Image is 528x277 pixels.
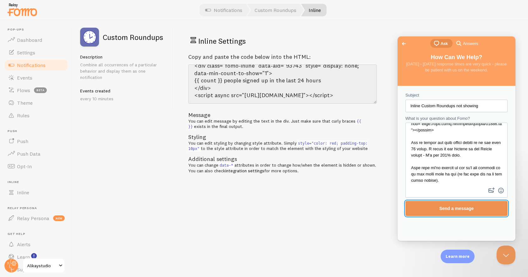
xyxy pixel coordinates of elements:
[4,46,69,59] a: Settings
[188,53,311,60] label: Copy and paste the code below into the HTML:
[17,254,30,260] span: Learn
[23,258,65,273] a: Alikaystudio
[4,34,69,46] a: Dashboard
[58,3,65,10] span: search-medium
[4,84,69,97] a: Flows beta
[4,238,69,251] a: Alerts
[17,241,30,247] span: Alerts
[188,141,368,152] code: style="color: red; padding-top: 10px"
[8,56,21,61] span: Subject
[8,129,69,133] span: Push
[446,253,470,259] p: Learn more
[218,163,234,168] code: data-*
[8,80,72,84] span: What is your question about Fomo?
[17,49,35,56] span: Settings
[4,251,69,263] a: Learn
[225,168,264,174] a: integration settings
[17,87,30,93] span: Flows
[80,96,165,102] p: every 10 minutes
[42,169,76,175] span: Send a message
[80,62,165,80] p: Combine all occurrences of a particular behavior and display them as one notification
[31,253,37,259] svg: <p>Watch New Feature Tutorials!</p>
[8,232,69,236] span: Get Help
[35,3,43,11] span: chat-square
[53,215,65,221] span: new
[188,64,377,104] textarea: <div class="fomo-inline" data-aid="93743" style="display: none;" data-min-count-to-show="1"> {{ c...
[4,135,69,147] a: Push
[17,100,33,106] span: Theme
[17,37,42,43] span: Dashboard
[4,212,69,224] a: Relay Persona new
[17,163,32,169] span: Opt-In
[188,133,377,141] h3: Styling
[89,149,99,159] button: Attach a file
[188,111,377,119] h3: Message
[4,147,69,160] a: Push Data
[7,2,38,18] img: fomo-relay-logo-orange.svg
[497,246,515,264] iframe: Help Scout Beacon - Close
[4,59,69,71] a: Notifications
[17,75,32,81] span: Events
[188,119,377,130] div: You can edit message by editing the text in the div. Just make sure that curly braces exists in t...
[33,18,85,24] span: How Can We Help?
[4,71,69,84] a: Events
[80,28,99,47] img: fomo_icons_custom_roundups.svg
[80,88,165,94] h5: Events created
[9,25,109,36] span: [DATE] - [DATE] response times are very quick - please be patient with us on the weekend.
[4,186,69,199] a: Inline
[103,33,163,41] h2: Custom Roundups
[27,262,57,269] span: Alikaystudio
[80,54,165,60] h5: Description
[17,215,49,221] span: Relay Persona
[188,111,377,174] div: You can edit styling by changing style attribute. Simply to the style attribute in order to match...
[17,62,46,68] span: Notifications
[8,28,69,32] span: Pop-ups
[8,87,109,150] textarea: What is your question about Fomo?
[17,189,29,196] span: Inline
[17,151,41,157] span: Push Data
[99,149,108,159] button: Emoji Picker
[17,138,28,144] span: Push
[3,3,10,11] span: Go back
[8,164,110,180] button: Send a message
[8,56,110,180] form: Contact form
[398,36,515,241] iframe: Help Scout Beacon - Live Chat, Contact Form, and Knowledge Base
[17,112,30,119] span: Rules
[65,4,80,10] span: Answers
[188,35,377,46] h2: Inline Settings
[188,119,361,130] code: {{ }}
[188,155,377,163] h3: Additional settings
[34,87,47,93] span: beta
[43,4,50,10] span: Ask
[4,160,69,173] a: Opt-In
[4,109,69,122] a: Rules
[4,97,69,109] a: Theme
[441,250,475,263] div: Learn more
[8,206,69,210] span: Relay Persona
[8,180,69,184] span: Inline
